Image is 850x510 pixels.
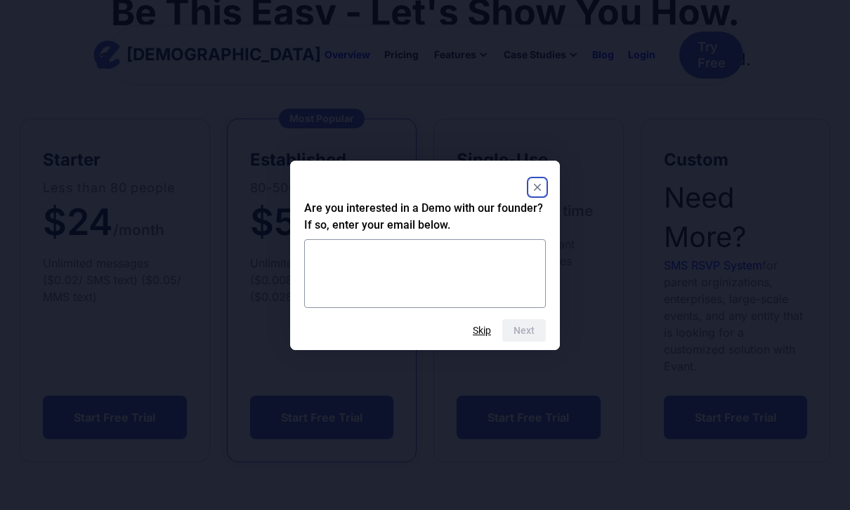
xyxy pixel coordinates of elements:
button: Skip [473,325,491,336]
h2: Are you interested in a Demo with our founder? If so, enter your email below. [304,200,546,234]
textarea: Are you interested in a Demo with our founder? If so, enter your email below. [304,239,546,308]
button: Close [529,179,546,196]
button: Next question [502,319,546,342]
dialog: Are you interested in a Demo with our founder? If so, enter your email below. [290,161,560,350]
